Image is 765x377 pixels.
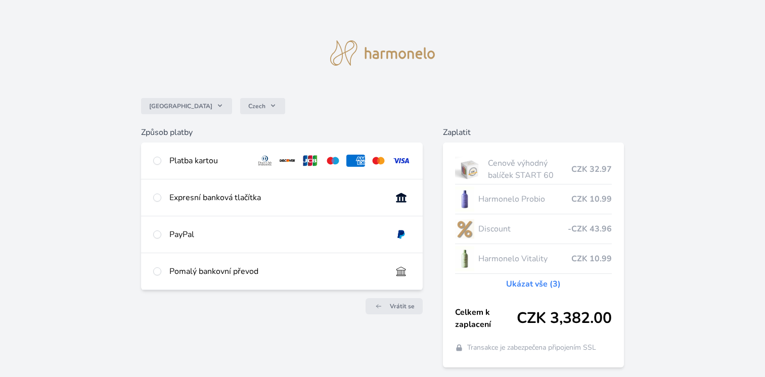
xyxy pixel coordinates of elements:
[330,40,435,66] img: logo.svg
[455,216,474,242] img: discount-lo.png
[392,192,411,204] img: onlineBanking_CZ.svg
[517,309,612,327] span: CZK 3,382.00
[571,193,612,205] span: CZK 10.99
[256,155,275,167] img: diners.svg
[392,265,411,277] img: bankTransfer_IBAN.svg
[248,102,265,110] span: Czech
[169,265,384,277] div: Pomalý bankovní převod
[571,163,612,175] span: CZK 32.97
[390,302,415,310] span: Vrátit se
[169,228,384,241] div: PayPal
[506,278,561,290] a: Ukázat vše (3)
[488,157,571,181] span: Cenově výhodný balíček START 60
[301,155,320,167] img: jcb.svg
[478,223,568,235] span: Discount
[324,155,342,167] img: maestro.svg
[478,253,571,265] span: Harmonelo Vitality
[467,343,596,353] span: Transakce je zabezpečena připojením SSL
[369,155,388,167] img: mc.svg
[478,193,571,205] span: Harmonelo Probio
[568,223,612,235] span: -CZK 43.96
[169,155,248,167] div: Platba kartou
[141,126,423,138] h6: Způsob platby
[278,155,297,167] img: discover.svg
[392,155,411,167] img: visa.svg
[366,298,423,314] a: Vrátit se
[141,98,232,114] button: [GEOGRAPHIC_DATA]
[149,102,212,110] span: [GEOGRAPHIC_DATA]
[455,306,517,331] span: Celkem k zaplacení
[346,155,365,167] img: amex.svg
[392,228,411,241] img: paypal.svg
[455,186,474,212] img: CLEAN_PROBIO_se_stinem_x-lo.jpg
[455,157,484,182] img: start.jpg
[240,98,285,114] button: Czech
[455,246,474,271] img: CLEAN_VITALITY_se_stinem_x-lo.jpg
[443,126,624,138] h6: Zaplatit
[169,192,384,204] div: Expresní banková tlačítka
[571,253,612,265] span: CZK 10.99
